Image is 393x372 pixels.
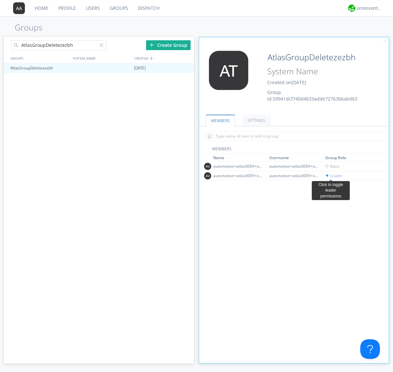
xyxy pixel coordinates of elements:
[242,115,271,126] a: SETTINGS
[149,43,154,47] img: plus.svg
[265,65,371,78] input: System Name
[9,63,70,73] div: AtlasGroupDeletezezbh
[11,40,106,50] input: Search groups
[204,163,211,170] img: 373638.png
[269,173,318,178] div: automation+atlas0005+org2
[146,40,191,50] div: Create Group
[13,2,25,14] img: 373638.png
[212,154,268,162] th: Toggle SortBy
[383,39,387,44] img: cancel.svg
[269,163,318,169] div: automation+atlas0004+org2
[206,115,235,126] a: MEMBERS
[133,53,195,63] div: CREATED
[213,173,262,178] div: automation+atlas0005+org2
[204,172,211,179] img: 373638.png
[9,53,69,63] div: GROUPS
[357,5,382,11] div: orionvontas+atlas+automation+org2
[267,79,306,85] span: Created on
[324,154,378,162] th: Toggle SortBy
[291,79,306,85] span: [DATE]
[348,5,355,12] img: 29d36aed6fa347d5a1537e7736e6aa13
[204,51,253,90] img: 373638.png
[213,163,262,169] div: automation+atlas0004+org2
[202,146,386,154] div: MEMBERS
[134,63,146,73] span: [DATE]
[360,339,380,359] iframe: Toggle Customer Support
[265,51,371,64] input: Group Name
[268,154,324,162] th: Toggle SortBy
[314,182,347,199] div: Click to toggle leader permissions
[71,53,133,63] div: SYSTEM_NAME
[4,63,194,73] a: AtlasGroupDeletezezbh[DATE]
[204,131,384,141] input: Type name of user to add to group
[325,163,340,169] span: Basic
[267,89,357,102] span: Group Id: 59941dcf740d4633adde7276366abd63
[325,173,343,178] span: Leader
